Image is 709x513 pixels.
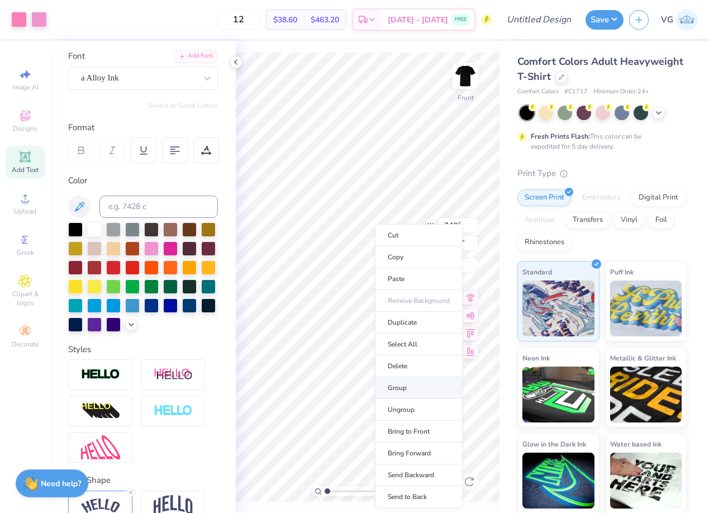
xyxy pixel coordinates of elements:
img: Valerie Gavioli [676,9,698,31]
li: Bring to Front [375,421,463,443]
li: Bring Forward [375,443,463,464]
button: Save [586,10,624,30]
div: Vinyl [613,212,645,229]
span: Neon Ink [522,352,550,364]
span: Clipart & logos [6,289,45,307]
img: Puff Ink [610,281,682,336]
span: Upload [14,207,36,216]
span: Decorate [12,340,39,349]
label: Font [68,50,85,63]
li: Group [375,377,463,399]
input: Untitled Design [498,8,580,31]
span: Comfort Colors [517,87,559,97]
span: VG [661,13,673,26]
input: e.g. 7428 c [99,196,218,218]
div: Format [68,121,219,134]
li: Send to Back [375,486,463,508]
img: Standard [522,281,594,336]
div: Embroidery [575,189,628,206]
span: Greek [17,248,34,257]
img: Neon Ink [522,367,594,422]
div: Applique [517,212,562,229]
strong: Fresh Prints Flash: [531,132,590,141]
span: $38.60 [273,14,297,26]
a: VG [661,9,698,31]
span: # C1717 [564,87,588,97]
span: Minimum Order: 24 + [593,87,649,97]
div: Foil [648,212,674,229]
li: Select All [375,334,463,355]
span: Metallic & Glitter Ink [610,352,676,364]
span: $463.20 [311,14,339,26]
img: Glow in the Dark Ink [522,453,594,509]
span: Standard [522,266,552,278]
img: Water based Ink [610,453,682,509]
button: Switch to Greek Letters [148,101,218,110]
li: Paste [375,268,463,290]
div: Screen Print [517,189,572,206]
span: Puff Ink [610,266,634,278]
img: Front [454,65,477,87]
img: 3d Illusion [81,402,120,420]
img: Negative Space [154,405,193,417]
div: Text Shape [68,474,218,487]
span: Glow in the Dark Ink [522,438,586,450]
span: FREE [455,16,467,23]
img: Free Distort [81,435,120,459]
div: Digital Print [631,189,686,206]
div: Transfers [565,212,610,229]
li: Ungroup [375,399,463,421]
div: This color can be expedited for 5 day delivery. [531,131,668,151]
li: Duplicate [375,312,463,334]
img: Shadow [154,368,193,382]
img: Metallic & Glitter Ink [610,367,682,422]
span: Image AI [12,83,39,92]
span: [DATE] - [DATE] [388,14,448,26]
span: Add Text [12,165,39,174]
span: Comfort Colors Adult Heavyweight T-Shirt [517,55,683,83]
li: Delete [375,355,463,377]
div: Print Type [517,167,687,180]
li: Cut [375,224,463,246]
div: Add Font [174,50,218,63]
span: Water based Ink [610,438,662,450]
div: Styles [68,343,218,356]
li: Copy [375,246,463,268]
img: Stroke [81,368,120,381]
strong: Need help? [41,478,81,489]
li: Send Backward [375,464,463,486]
input: – – [217,9,260,30]
div: Color [68,174,218,187]
div: Rhinestones [517,234,572,251]
span: Designs [13,124,37,133]
div: Front [458,93,474,103]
